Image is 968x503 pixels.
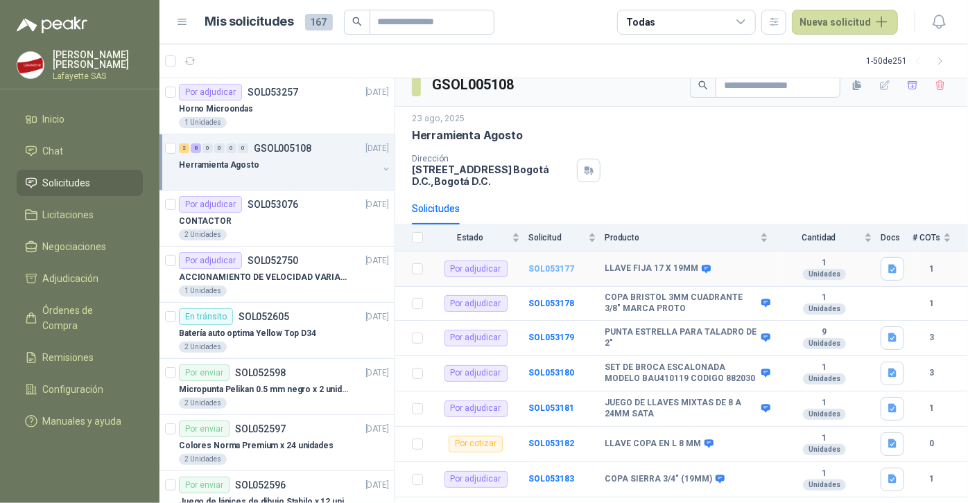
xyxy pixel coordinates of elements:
[53,72,143,80] p: Lafayette SAS
[235,480,286,490] p: SOL052596
[179,439,334,452] p: Colores Norma Premium x 24 unidades
[43,112,65,127] span: Inicio
[777,233,861,242] span: Cantidad
[179,327,316,340] p: Batería auto optima Yellow Top D34
[43,271,99,286] span: Adjudicación
[913,263,951,276] b: 1
[159,415,395,471] a: Por enviarSOL052597[DATE] Colores Norma Premium x 24 unidades2 Unidades
[412,201,460,216] div: Solicitudes
[605,398,758,419] b: JUEGO DE LLAVES MIXTAS DE 8 A 24MM SATA
[179,143,189,153] div: 2
[43,303,130,333] span: Órdenes de Compra
[913,297,951,310] b: 1
[305,14,333,30] span: 167
[432,74,516,96] h3: GSOL005108
[248,256,298,265] p: SOL052750
[431,233,509,242] span: Estado
[444,295,508,312] div: Por adjudicar
[43,414,122,429] span: Manuales y ayuda
[179,421,230,437] div: Por enviar
[365,142,389,155] p: [DATE]
[179,215,232,228] p: CONTACTOR
[444,330,508,346] div: Por adjudicar
[777,292,872,303] b: 1
[528,368,574,378] a: SOL053180
[365,479,389,492] p: [DATE]
[412,154,571,164] p: Dirección
[248,200,298,209] p: SOL053076
[17,17,87,33] img: Logo peakr
[528,264,574,274] b: SOL053177
[365,86,389,99] p: [DATE]
[43,382,104,397] span: Configuración
[913,224,968,251] th: # COTs
[179,140,392,184] a: 2 8 0 0 0 0 GSOL005108[DATE] Herramienta Agosto
[352,17,362,26] span: search
[777,258,872,269] b: 1
[528,224,605,251] th: Solicitud
[777,398,872,409] b: 1
[159,303,395,359] a: En tránsitoSOL052605[DATE] Batería auto optima Yellow Top D342 Unidades
[179,117,227,128] div: 1 Unidades
[43,350,94,365] span: Remisiones
[17,297,143,339] a: Órdenes de Compra
[803,409,846,420] div: Unidades
[444,400,508,417] div: Por adjudicar
[226,143,236,153] div: 0
[179,285,227,297] div: 1 Unidades
[605,439,701,450] b: LLAVE COPA EN L 8 MM
[179,84,242,100] div: Por adjudicar
[254,143,311,153] p: GSOL005108
[17,138,143,164] a: Chat
[444,261,508,277] div: Por adjudicar
[17,344,143,371] a: Remisiones
[777,362,872,373] b: 1
[365,367,389,380] p: [DATE]
[179,308,233,325] div: En tránsito
[777,327,872,338] b: 9
[803,444,846,455] div: Unidades
[43,207,94,222] span: Licitaciones
[449,436,503,452] div: Por cotizar
[17,202,143,228] a: Licitaciones
[17,408,143,434] a: Manuales y ayuda
[179,454,227,465] div: 2 Unidades
[913,367,951,380] b: 3
[605,263,698,274] b: LLAVE FIJA 17 X 19MM
[803,479,846,491] div: Unidades
[214,143,225,153] div: 0
[528,233,585,242] span: Solicitud
[235,424,286,434] p: SOL052597
[179,477,230,493] div: Por enviar
[53,50,143,69] p: [PERSON_NAME] [PERSON_NAME]
[605,224,777,251] th: Producto
[238,143,248,153] div: 0
[777,468,872,479] b: 1
[17,106,143,132] a: Inicio
[179,271,352,284] p: ACCIONAMIENTO DE VELOCIDAD VARIABLE
[191,143,201,153] div: 8
[17,170,143,196] a: Solicitudes
[605,233,757,242] span: Producto
[179,342,227,353] div: 2 Unidades
[605,327,758,348] b: PUNTA ESTRELLA PARA TALADRO DE 2"
[179,196,242,213] div: Por adjudicar
[792,10,898,35] button: Nueva solicitud
[412,164,571,187] p: [STREET_ADDRESS] Bogotá D.C. , Bogotá D.C.
[528,333,574,342] b: SOL053179
[803,373,846,385] div: Unidades
[239,312,289,321] p: SOL052605
[444,365,508,382] div: Por adjudicar
[528,299,574,308] a: SOL053178
[159,247,395,303] a: Por adjudicarSOL052750[DATE] ACCIONAMIENTO DE VELOCIDAD VARIABLE1 Unidades
[913,402,951,415] b: 1
[412,112,465,125] p: 23 ago, 2025
[159,78,395,134] a: Por adjudicarSOL053257[DATE] Horno Microondas1 Unidades
[365,198,389,211] p: [DATE]
[528,439,574,448] a: SOL053182
[159,359,395,415] a: Por enviarSOL052598[DATE] Micropunta Pelikan 0.5 mm negro x 2 unidades2 Unidades
[202,143,213,153] div: 0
